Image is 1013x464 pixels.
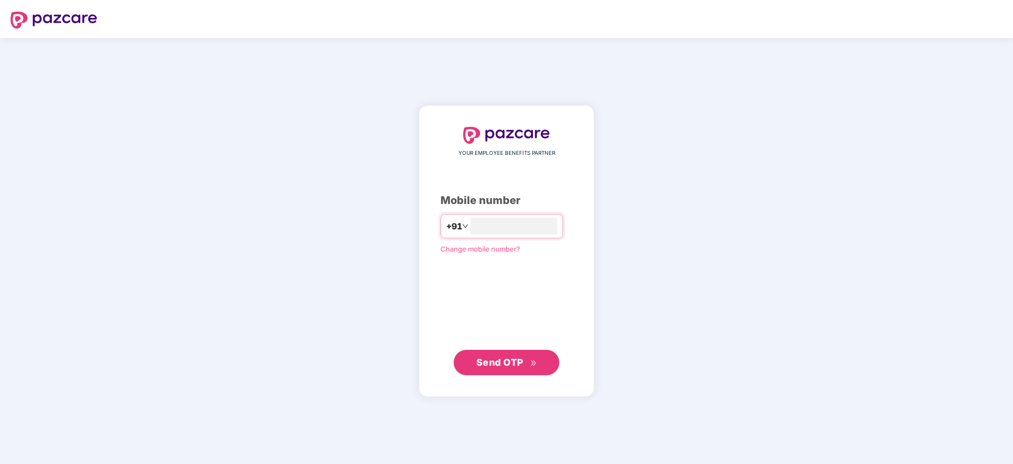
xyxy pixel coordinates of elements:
[458,149,555,157] span: YOUR EMPLOYEE BENEFITS PARTNER
[530,360,537,367] span: double-right
[476,357,523,368] span: Send OTP
[11,12,97,29] img: logo
[440,192,573,209] div: Mobile number
[440,245,520,253] a: Change mobile number?
[463,127,550,144] img: logo
[454,350,559,375] button: Send OTPdouble-right
[446,220,462,233] span: +91
[462,223,468,229] span: down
